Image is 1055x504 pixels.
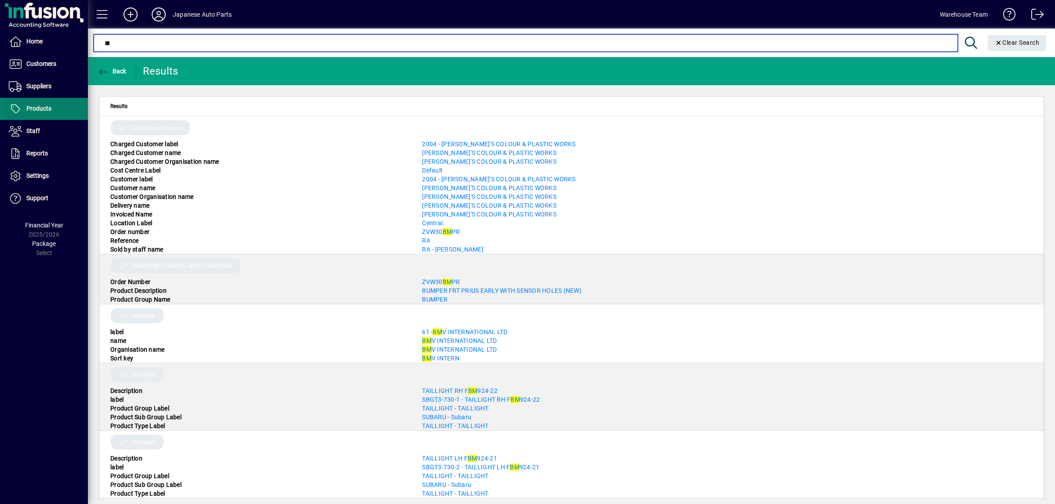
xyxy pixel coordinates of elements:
[422,422,488,429] span: TAILLIGHT - TAILLIGHT
[422,278,460,285] span: ZVW30 PR
[104,245,415,254] div: Sold by staff name
[104,277,415,286] div: Order Number
[988,35,1047,51] button: Clear
[422,464,539,471] a: SBGT3-730-2 - TAILLIGHT LH FBM924-21
[422,472,488,479] a: TAILLIGHT - TAILLIGHT
[26,38,43,45] span: Home
[26,194,48,202] span: Support
[422,328,507,335] a: 61 -BMV INTERNATIONAL LTD
[26,127,40,134] span: Staff
[4,165,88,187] a: Settings
[422,193,557,200] a: [PERSON_NAME]'S COLOUR & PLASTIC WORKS
[143,64,180,78] div: Results
[104,286,415,295] div: Product Description
[510,464,520,471] em: BM
[104,148,415,157] div: Charged Customer name
[422,237,430,244] a: RA
[422,346,432,353] em: BM
[468,387,478,394] em: BM
[132,311,155,320] span: Supplier
[422,405,488,412] a: TAILLIGHT - TAILLIGHT
[422,167,443,174] span: Default
[422,246,484,253] a: RA - [PERSON_NAME]
[104,236,415,245] div: Reference
[104,184,415,192] div: Customer name
[422,355,459,362] span: V INTERN
[422,337,497,344] span: V INTERNATIONAL LTD
[4,76,88,97] a: Suppliers
[422,158,557,165] span: [PERSON_NAME]'S COLOUR & PLASTIC WORKS
[132,370,155,379] span: Product
[26,150,48,157] span: Reports
[940,7,988,22] div: Warehouse Team
[422,228,460,235] a: ZVW30BMPR
[104,413,415,421] div: Product Sub Group Label
[422,396,540,403] a: SBGT3-730-1 - TAILLIGHT RH FBM924-22
[104,480,415,489] div: Product Sub Group Label
[422,387,498,394] a: TAILLIGHT RH FBM924-22
[110,101,127,111] span: Results
[26,172,49,179] span: Settings
[422,211,557,218] a: [PERSON_NAME]'S COLOUR & PLASTIC WORKS
[104,328,415,336] div: label
[104,404,415,413] div: Product Group Label
[422,220,443,227] span: Central
[104,472,415,480] div: Product Group Label
[422,464,539,471] span: SBGT3-730-2 - TAILLIGHT LH F 924-21
[422,278,460,285] a: ZVW30BMPR
[422,346,497,353] a: BMV INTERNATIONAL LTD
[422,176,575,183] span: 2004 - [PERSON_NAME]'S COLOUR & PLASTIC WORKS
[104,336,415,345] div: name
[422,140,575,148] a: 2004 - [PERSON_NAME]'S COLOUR & PLASTIC WORKS
[104,295,415,304] div: Product Group Name
[422,355,459,362] a: BMV INTERN
[422,414,471,421] a: SUBARU - Subaru
[104,219,415,227] div: Location Label
[132,261,232,270] span: Customer Product Latest Purchase
[104,227,415,236] div: Order number
[104,140,415,148] div: Charged Customer label
[104,345,415,354] div: Organisation name
[422,202,557,209] a: [PERSON_NAME]'S COLOUR & PLASTIC WORKS
[104,386,415,395] div: Description
[422,184,557,191] a: [PERSON_NAME]'S COLOUR & PLASTIC WORKS
[32,240,56,247] span: Package
[104,463,415,472] div: label
[997,2,1016,30] a: Knowledge Base
[132,123,181,132] span: Customer Invoice
[116,7,145,22] button: Add
[4,143,88,165] a: Reports
[422,387,498,394] span: TAILLIGHT RH F 924-22
[88,63,136,79] app-page-header-button: Back
[422,455,497,462] a: TAILLIGHT LH FBM924-21
[104,210,415,219] div: Invoiced Name
[104,192,415,201] div: Customer Organisation name
[104,421,415,430] div: Product Type Label
[25,222,63,229] span: Financial Year
[422,296,447,303] span: BUMPER
[26,105,51,112] span: Products
[468,455,477,462] em: BM
[104,166,415,175] div: Cost Centre Label
[422,490,488,497] a: TAILLIGHT - TAILLIGHT
[95,63,129,79] button: Back
[4,53,88,75] a: Customers
[422,287,582,294] a: BUMPER FRT PRIUS EARLY WITH SENSOR HOLES (NEW)
[995,39,1040,46] span: Clear Search
[443,278,452,285] em: BM
[104,454,415,463] div: Description
[510,396,520,403] em: BM
[422,149,557,156] span: [PERSON_NAME]'S COLOUR & PLASTIC WORKS
[145,7,173,22] button: Profile
[26,83,51,90] span: Suppliers
[4,120,88,142] a: Staff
